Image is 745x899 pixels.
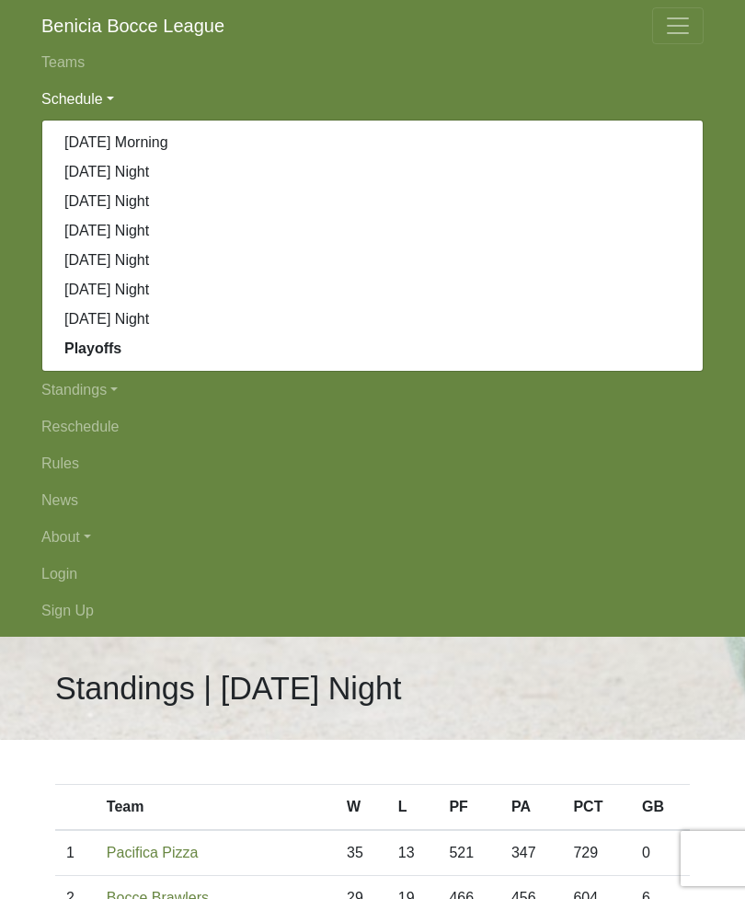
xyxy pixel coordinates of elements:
a: [DATE] Night [42,216,703,246]
th: L [387,785,439,831]
a: [DATE] Night [42,187,703,216]
a: Login [41,556,704,593]
a: Rules [41,445,704,482]
td: 13 [387,830,439,876]
a: [DATE] Night [42,275,703,305]
strong: Playoffs [64,340,121,356]
td: 729 [562,830,631,876]
td: 35 [336,830,387,876]
a: Pacifica Pizza [107,845,199,860]
a: [DATE] Morning [42,128,703,157]
th: PCT [562,785,631,831]
td: 1 [55,830,96,876]
th: Team [96,785,336,831]
a: About [41,519,704,556]
a: News [41,482,704,519]
h1: Standings | [DATE] Night [55,670,401,708]
td: 0 [631,830,690,876]
th: PA [500,785,563,831]
td: 347 [500,830,563,876]
a: Reschedule [41,409,704,445]
button: Toggle navigation [652,7,704,44]
a: Schedule [41,81,704,118]
td: 521 [438,830,500,876]
a: Teams [41,44,704,81]
a: [DATE] Night [42,246,703,275]
a: Sign Up [41,593,704,629]
a: Standings [41,372,704,409]
th: GB [631,785,690,831]
a: [DATE] Night [42,305,703,334]
th: PF [438,785,500,831]
a: Playoffs [42,334,703,363]
th: W [336,785,387,831]
a: Benicia Bocce League [41,7,224,44]
a: [DATE] Night [42,157,703,187]
div: Schedule [41,120,704,372]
